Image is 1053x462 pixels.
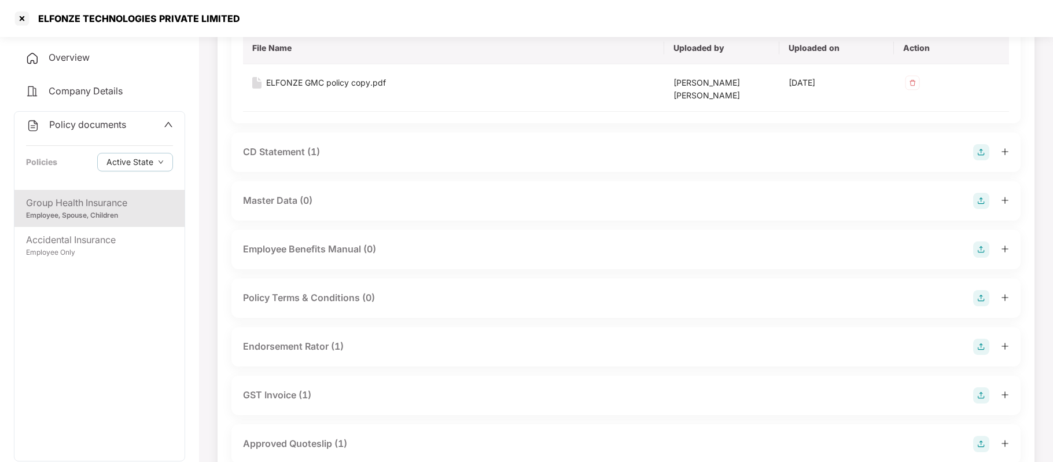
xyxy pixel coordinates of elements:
[25,52,39,65] img: svg+xml;base64,PHN2ZyB4bWxucz0iaHR0cDovL3d3dy53My5vcmcvMjAwMC9zdmciIHdpZHRoPSIyNCIgaGVpZ2h0PSIyNC...
[243,388,311,402] div: GST Invoice (1)
[779,32,894,64] th: Uploaded on
[1001,148,1009,156] span: plus
[243,437,347,451] div: Approved Quoteslip (1)
[25,85,39,98] img: svg+xml;base64,PHN2ZyB4bWxucz0iaHR0cDovL3d3dy53My5vcmcvMjAwMC9zdmciIHdpZHRoPSIyNCIgaGVpZ2h0PSIyNC...
[1001,196,1009,204] span: plus
[26,156,57,168] div: Policies
[26,196,173,210] div: Group Health Insurance
[26,233,173,247] div: Accidental Insurance
[243,193,312,208] div: Master Data (0)
[243,242,376,256] div: Employee Benefits Manual (0)
[973,193,989,209] img: svg+xml;base64,PHN2ZyB4bWxucz0iaHR0cDovL3d3dy53My5vcmcvMjAwMC9zdmciIHdpZHRoPSIyOCIgaGVpZ2h0PSIyOC...
[243,145,320,159] div: CD Statement (1)
[903,74,922,92] img: svg+xml;base64,PHN2ZyB4bWxucz0iaHR0cDovL3d3dy53My5vcmcvMjAwMC9zdmciIHdpZHRoPSIzMiIgaGVpZ2h0PSIzMi...
[49,85,123,97] span: Company Details
[973,387,989,404] img: svg+xml;base64,PHN2ZyB4bWxucz0iaHR0cDovL3d3dy53My5vcmcvMjAwMC9zdmciIHdpZHRoPSIyOCIgaGVpZ2h0PSIyOC...
[1001,342,1009,350] span: plus
[158,159,164,166] span: down
[1001,294,1009,302] span: plus
[243,291,375,305] div: Policy Terms & Conditions (0)
[1001,391,1009,399] span: plus
[266,76,386,89] div: ELFONZE GMC policy copy.pdf
[243,32,664,64] th: File Name
[789,76,885,89] div: [DATE]
[97,153,173,171] button: Active Statedown
[49,52,90,63] span: Overview
[1001,439,1009,448] span: plus
[106,156,153,168] span: Active State
[894,32,1009,64] th: Action
[1001,245,1009,253] span: plus
[664,32,779,64] th: Uploaded by
[26,247,173,258] div: Employee Only
[26,210,173,221] div: Employee, Spouse, Children
[49,119,126,130] span: Policy documents
[252,77,262,89] img: svg+xml;base64,PHN2ZyB4bWxucz0iaHR0cDovL3d3dy53My5vcmcvMjAwMC9zdmciIHdpZHRoPSIxNiIgaGVpZ2h0PSIyMC...
[243,339,344,354] div: Endorsement Rator (1)
[164,120,173,129] span: up
[26,119,40,133] img: svg+xml;base64,PHN2ZyB4bWxucz0iaHR0cDovL3d3dy53My5vcmcvMjAwMC9zdmciIHdpZHRoPSIyNCIgaGVpZ2h0PSIyNC...
[973,144,989,160] img: svg+xml;base64,PHN2ZyB4bWxucz0iaHR0cDovL3d3dy53My5vcmcvMjAwMC9zdmciIHdpZHRoPSIyOCIgaGVpZ2h0PSIyOC...
[673,76,770,102] div: [PERSON_NAME] [PERSON_NAME]
[973,436,989,452] img: svg+xml;base64,PHN2ZyB4bWxucz0iaHR0cDovL3d3dy53My5vcmcvMjAwMC9zdmciIHdpZHRoPSIyOCIgaGVpZ2h0PSIyOC...
[973,339,989,355] img: svg+xml;base64,PHN2ZyB4bWxucz0iaHR0cDovL3d3dy53My5vcmcvMjAwMC9zdmciIHdpZHRoPSIyOCIgaGVpZ2h0PSIyOC...
[31,13,240,24] div: ELFONZE TECHNOLOGIES PRIVATE LIMITED
[973,290,989,306] img: svg+xml;base64,PHN2ZyB4bWxucz0iaHR0cDovL3d3dy53My5vcmcvMjAwMC9zdmciIHdpZHRoPSIyOCIgaGVpZ2h0PSIyOC...
[973,241,989,258] img: svg+xml;base64,PHN2ZyB4bWxucz0iaHR0cDovL3d3dy53My5vcmcvMjAwMC9zdmciIHdpZHRoPSIyOCIgaGVpZ2h0PSIyOC...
